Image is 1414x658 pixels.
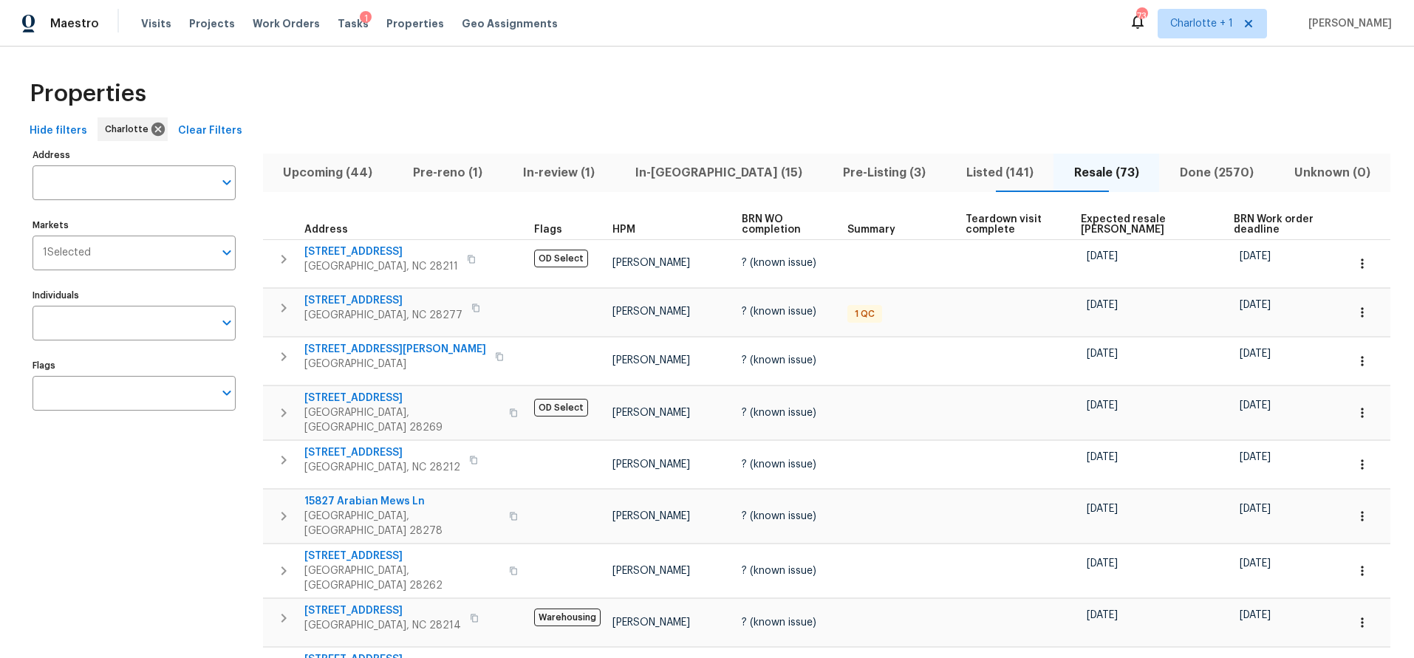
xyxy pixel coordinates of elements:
[216,172,237,193] button: Open
[304,563,500,593] span: [GEOGRAPHIC_DATA], [GEOGRAPHIC_DATA] 28262
[1087,349,1118,359] span: [DATE]
[534,609,601,626] span: Warehousing
[1240,610,1271,620] span: [DATE]
[1240,300,1271,310] span: [DATE]
[216,383,237,403] button: Open
[847,225,895,235] span: Summary
[1240,452,1271,462] span: [DATE]
[742,258,816,268] span: ? (known issue)
[742,355,816,366] span: ? (known issue)
[1087,504,1118,514] span: [DATE]
[534,250,588,267] span: OD Select
[612,459,690,470] span: [PERSON_NAME]
[1062,162,1150,183] span: Resale (73)
[304,445,460,460] span: [STREET_ADDRESS]
[50,16,99,31] span: Maestro
[1302,16,1392,31] span: [PERSON_NAME]
[253,16,320,31] span: Work Orders
[1240,400,1271,411] span: [DATE]
[1240,251,1271,261] span: [DATE]
[304,391,500,405] span: [STREET_ADDRESS]
[1170,16,1233,31] span: Charlotte + 1
[1240,504,1271,514] span: [DATE]
[98,117,168,141] div: Charlotte
[402,162,494,183] span: Pre-reno (1)
[1087,251,1118,261] span: [DATE]
[24,117,93,145] button: Hide filters
[304,225,348,235] span: Address
[742,459,816,470] span: ? (known issue)
[304,342,486,357] span: [STREET_ADDRESS][PERSON_NAME]
[462,16,558,31] span: Geo Assignments
[612,258,690,268] span: [PERSON_NAME]
[304,405,500,435] span: [GEOGRAPHIC_DATA], [GEOGRAPHIC_DATA] 28269
[1136,9,1147,24] div: 73
[216,312,237,333] button: Open
[1234,214,1321,235] span: BRN Work order deadline
[272,162,384,183] span: Upcoming (44)
[954,162,1045,183] span: Listed (141)
[742,306,816,317] span: ? (known issue)
[304,244,458,259] span: [STREET_ADDRESS]
[512,162,607,183] span: In-review (1)
[141,16,171,31] span: Visits
[612,355,690,366] span: [PERSON_NAME]
[1240,558,1271,569] span: [DATE]
[30,86,146,101] span: Properties
[612,225,635,235] span: HPM
[1087,300,1118,310] span: [DATE]
[1081,214,1209,235] span: Expected resale [PERSON_NAME]
[304,308,462,323] span: [GEOGRAPHIC_DATA], NC 28277
[30,122,87,140] span: Hide filters
[624,162,814,183] span: In-[GEOGRAPHIC_DATA] (15)
[304,357,486,371] span: [GEOGRAPHIC_DATA]
[105,122,154,137] span: Charlotte
[1087,558,1118,569] span: [DATE]
[612,408,690,418] span: [PERSON_NAME]
[612,566,690,576] span: [PERSON_NAME]
[1087,610,1118,620] span: [DATE]
[33,361,236,370] label: Flags
[612,511,690,521] span: [PERSON_NAME]
[304,549,500,563] span: [STREET_ADDRESS]
[1240,349,1271,359] span: [DATE]
[304,618,461,633] span: [GEOGRAPHIC_DATA], NC 28214
[304,460,460,475] span: [GEOGRAPHIC_DATA], NC 28212
[304,259,458,274] span: [GEOGRAPHIC_DATA], NC 28211
[386,16,444,31] span: Properties
[304,509,500,538] span: [GEOGRAPHIC_DATA], [GEOGRAPHIC_DATA] 28278
[742,566,816,576] span: ? (known issue)
[1087,400,1118,411] span: [DATE]
[304,494,500,509] span: 15827 Arabian Mews Ln
[1168,162,1265,183] span: Done (2570)
[742,617,816,628] span: ? (known issue)
[849,308,881,321] span: 1 QC
[360,11,372,26] div: 1
[216,242,237,263] button: Open
[1087,452,1118,462] span: [DATE]
[612,306,690,317] span: [PERSON_NAME]
[43,247,91,259] span: 1 Selected
[1282,162,1381,183] span: Unknown (0)
[742,214,823,235] span: BRN WO completion
[742,408,816,418] span: ? (known issue)
[612,617,690,628] span: [PERSON_NAME]
[832,162,937,183] span: Pre-Listing (3)
[178,122,242,140] span: Clear Filters
[33,291,236,300] label: Individuals
[304,293,462,308] span: [STREET_ADDRESS]
[33,151,236,160] label: Address
[338,18,369,29] span: Tasks
[189,16,235,31] span: Projects
[33,221,236,230] label: Markets
[966,214,1056,235] span: Teardown visit complete
[742,511,816,521] span: ? (known issue)
[534,225,562,235] span: Flags
[534,399,588,417] span: OD Select
[304,603,461,618] span: [STREET_ADDRESS]
[172,117,248,145] button: Clear Filters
